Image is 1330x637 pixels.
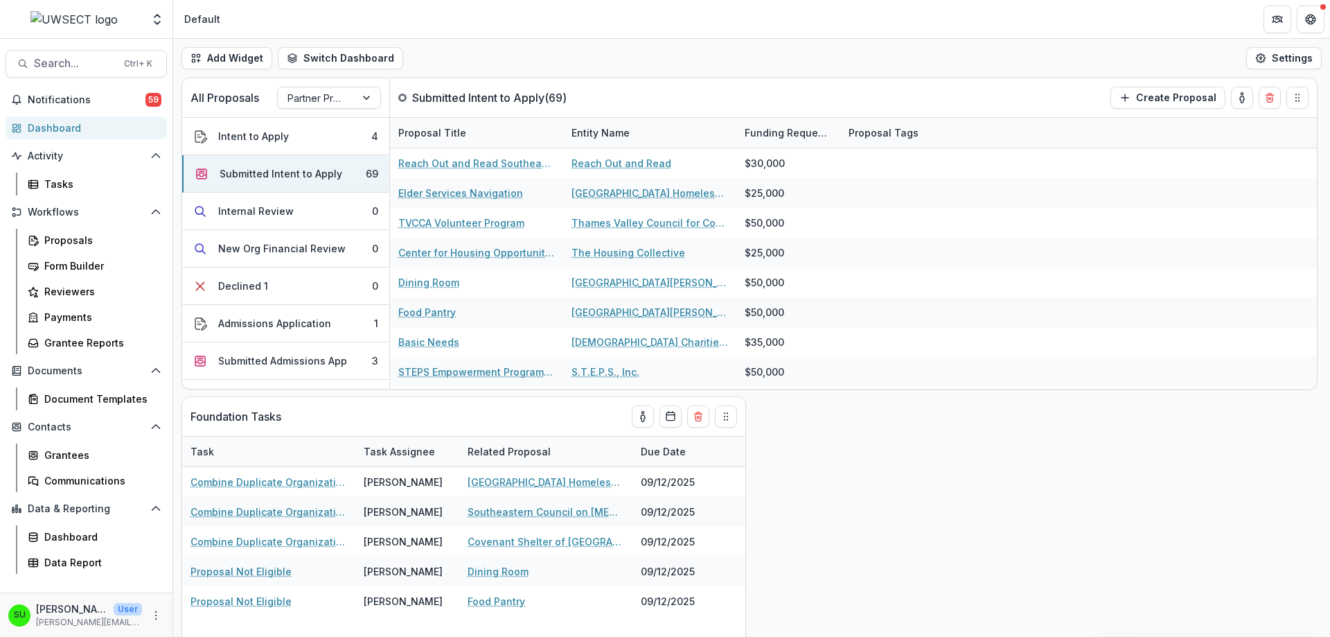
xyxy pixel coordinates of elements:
a: Dining Room [468,564,529,579]
a: [GEOGRAPHIC_DATA] Homeless Hospitality Center, Inc. [571,186,728,200]
div: Task Assignee [355,444,443,459]
a: Food Pantry [468,594,525,609]
div: Related Proposal [459,437,632,466]
button: Partners [1263,6,1291,33]
a: Southeastern Council on [MEDICAL_DATA] and [MEDICAL_DATA], Inc. [468,505,624,519]
div: Entity Name [563,118,736,148]
button: toggle-assigned-to-me [632,405,654,428]
div: Task Assignee [355,437,459,466]
div: [PERSON_NAME] [364,534,443,549]
a: Combine Duplicate Organization [190,475,347,489]
button: Add Widget [181,47,272,69]
button: Settings [1246,47,1322,69]
a: Proposal Not Eligible [190,594,292,609]
div: $50,000 [745,305,784,320]
div: 3 [372,354,378,368]
div: 0 [372,279,378,293]
button: Switch Dashboard [278,47,403,69]
div: Proposal Tags [840,125,927,140]
button: Open Data & Reporting [6,498,167,520]
button: Open Workflows [6,201,167,223]
button: Create Proposal [1110,87,1225,109]
button: Calendar [659,405,682,428]
div: 1 [374,316,378,331]
a: Document Templates [22,387,167,410]
a: Covenant Shelter of [GEOGRAPHIC_DATA], Inc. [468,534,624,549]
div: Proposal Title [390,118,563,148]
a: STEPS Empowerment Programming [398,365,555,379]
button: Search... [6,50,167,78]
div: Intent to Apply [218,129,289,143]
div: Due Date [632,437,736,466]
img: UWSECT logo [30,11,118,28]
button: More [148,607,164,624]
a: TVCCA Volunteer Program [398,216,524,230]
a: Dining Room [398,275,459,290]
a: Form Builder [22,254,167,277]
p: [PERSON_NAME] [36,602,108,616]
button: Delete card [1259,87,1281,109]
div: $25,000 [745,245,784,260]
a: Elder Services Navigation [398,186,523,200]
div: $50,000 [745,216,784,230]
a: Basic Needs [398,335,459,349]
div: Reviewers [44,284,156,299]
p: All Proposals [190,89,259,106]
a: Proposal Not Eligible [190,564,292,579]
div: Admissions Application [218,316,331,331]
div: [PERSON_NAME] [364,564,443,579]
div: Task [182,437,355,466]
div: 4 [371,129,378,143]
button: Notifications59 [6,89,167,111]
a: [GEOGRAPHIC_DATA][PERSON_NAME] [GEOGRAPHIC_DATA] [571,275,728,290]
div: 09/12/2025 [632,497,736,527]
a: Dashboard [22,525,167,548]
div: $30,000 [745,156,785,171]
div: $35,000 [745,335,784,349]
button: Admissions Application1 [182,305,389,342]
div: Dashboard [28,121,156,135]
div: Proposal Tags [840,118,1013,148]
div: 0 [372,204,378,218]
button: Submitted Admissions App3 [182,342,389,380]
span: Data & Reporting [28,503,145,515]
a: Communications [22,469,167,492]
div: Proposals [44,233,156,247]
div: Submitted Admissions App [218,354,347,368]
div: New Org Financial Review [218,241,346,256]
a: Dashboard [6,116,167,139]
div: Tasks [44,177,156,191]
button: Intent to Apply4 [182,118,389,155]
a: Center for Housing Opportunity - [GEOGRAPHIC_DATA] [398,245,555,260]
button: Open entity switcher [148,6,167,33]
div: [PERSON_NAME] [364,594,443,609]
a: Tasks [22,173,167,195]
p: User [114,603,142,616]
a: Payments [22,306,167,329]
div: Internal Review [218,204,294,218]
button: Open Activity [6,145,167,167]
span: Documents [28,365,145,377]
a: Reviewers [22,280,167,303]
div: Task [182,444,222,459]
a: Combine Duplicate Organization [190,505,347,519]
button: Drag [715,405,737,428]
a: Combine Duplicate Organization [190,534,347,549]
button: New Org Financial Review0 [182,230,389,268]
p: Submitted Intent to Apply ( 69 ) [412,89,567,106]
div: 69 [366,166,378,181]
a: The Housing Collective [571,245,685,260]
div: Funding Requested [736,118,840,148]
div: 09/12/2025 [632,467,736,497]
a: [GEOGRAPHIC_DATA][PERSON_NAME] [GEOGRAPHIC_DATA] [571,305,728,320]
div: [PERSON_NAME] [364,505,443,519]
div: Grantee Reports [44,335,156,350]
span: 59 [145,93,161,107]
div: Due Date [632,444,694,459]
div: 09/12/2025 [632,527,736,557]
div: Payments [44,310,156,324]
button: Internal Review0 [182,193,389,230]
